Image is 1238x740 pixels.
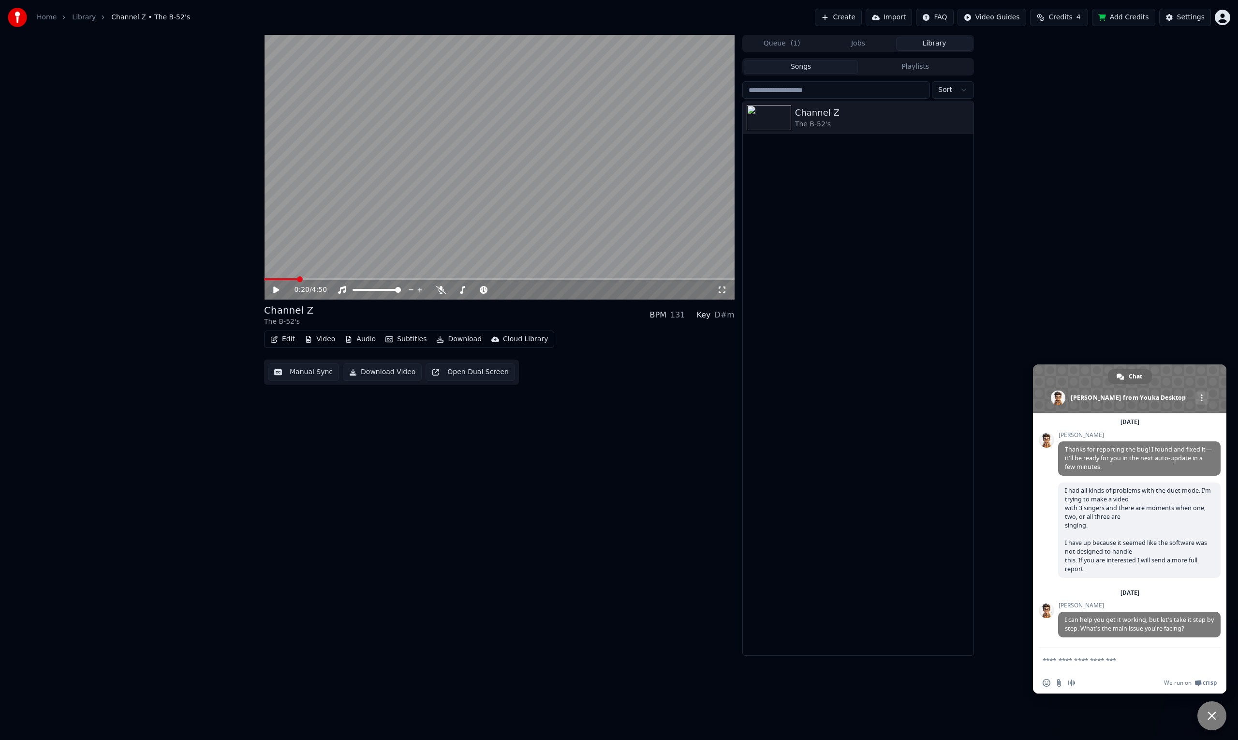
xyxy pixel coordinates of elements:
[37,13,190,22] nav: breadcrumb
[795,106,970,120] div: Channel Z
[795,120,970,129] div: The B-52's
[715,309,735,321] div: D#m
[866,9,912,26] button: Import
[1065,445,1212,471] span: Thanks for reporting the bug! I found and fixed it—it’ll be ready for you in the next auto-update...
[916,9,953,26] button: FAQ
[744,37,820,51] button: Queue
[1108,369,1152,384] a: Chat
[341,332,380,346] button: Audio
[111,13,190,22] span: Channel Z • The B-52's
[1159,9,1211,26] button: Settings
[264,303,313,317] div: Channel Z
[426,363,515,381] button: Open Dual Screen
[72,13,96,22] a: Library
[343,363,422,381] button: Download Video
[312,285,327,295] span: 4:50
[382,332,430,346] button: Subtitles
[1120,419,1139,425] div: [DATE]
[1043,679,1050,687] span: Insert an emoji
[1058,432,1221,438] span: [PERSON_NAME]
[1065,616,1214,633] span: I can help you get it working, but let’s take it step by step. What’s the main issue you’re facing?
[266,332,299,346] button: Edit
[8,8,27,27] img: youka
[650,309,666,321] div: BPM
[264,317,313,327] div: The B-52's
[1055,679,1063,687] span: Send a file
[1076,13,1081,22] span: 4
[1068,679,1076,687] span: Audio message
[1043,648,1197,672] textarea: Compose your message...
[1092,9,1155,26] button: Add Credits
[503,334,548,344] div: Cloud Library
[1177,13,1205,22] div: Settings
[938,85,952,95] span: Sort
[301,332,339,346] button: Video
[37,13,57,22] a: Home
[1065,486,1211,573] span: I had all kinds of problems with the duet mode. I'm trying to make a video with 3 singers and the...
[1197,701,1226,730] a: Close chat
[697,309,711,321] div: Key
[295,285,309,295] span: 0:20
[1164,679,1217,687] a: We run onCrisp
[1030,9,1088,26] button: Credits4
[858,60,973,74] button: Playlists
[670,309,685,321] div: 131
[1129,369,1142,384] span: Chat
[815,9,862,26] button: Create
[896,37,973,51] button: Library
[744,60,858,74] button: Songs
[1120,590,1139,596] div: [DATE]
[1164,679,1192,687] span: We run on
[268,363,339,381] button: Manual Sync
[295,285,318,295] div: /
[1058,602,1221,609] span: [PERSON_NAME]
[432,332,486,346] button: Download
[958,9,1026,26] button: Video Guides
[1048,13,1072,22] span: Credits
[820,37,897,51] button: Jobs
[1203,679,1217,687] span: Crisp
[791,39,800,48] span: ( 1 )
